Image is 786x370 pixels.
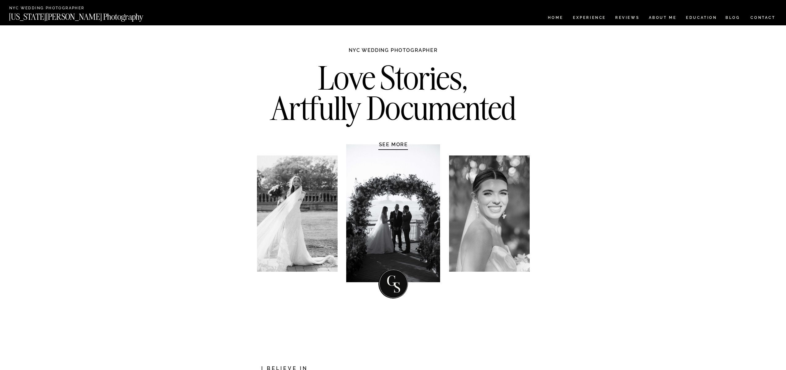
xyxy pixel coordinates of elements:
[750,14,776,21] a: CONTACT
[685,16,718,21] a: EDUCATION
[335,47,451,59] h1: NYC WEDDING PHOTOGRAPHER
[264,63,523,128] h2: Love Stories, Artfully Documented
[9,6,102,11] a: NYC Wedding Photographer
[547,16,564,21] a: HOME
[364,141,423,147] a: SEE MORE
[649,16,677,21] a: ABOUT ME
[9,13,164,18] a: [US_STATE][PERSON_NAME] Photography
[725,16,740,21] a: BLOG
[573,16,605,21] a: Experience
[615,16,638,21] a: REVIEWS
